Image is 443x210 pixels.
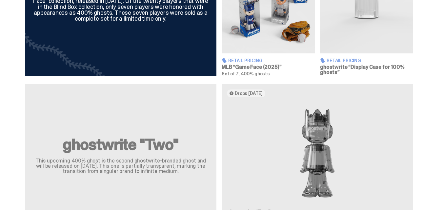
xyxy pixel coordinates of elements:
[320,65,413,75] h3: ghostwrite “Display Case for 100% ghosts”
[228,58,263,63] span: Retail Pricing
[235,91,263,96] span: Drops [DATE]
[227,103,408,204] img: Two
[222,65,315,70] h3: MLB “Game Face (2025)”
[327,58,361,63] span: Retail Pricing
[33,137,209,152] h2: ghostwrite "Two"
[33,158,209,174] p: This upcoming 400% ghost is the second ghostwrite-branded ghost and will be released on [DATE]. T...
[222,71,270,77] span: Set of 7, 400% ghosts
